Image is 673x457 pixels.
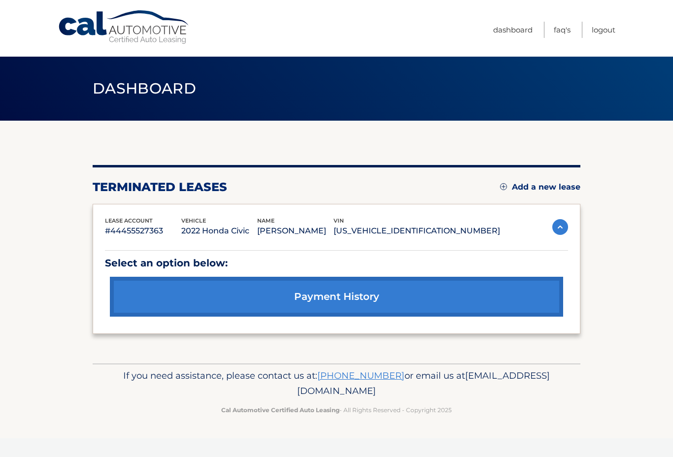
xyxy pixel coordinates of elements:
[93,180,227,195] h2: terminated leases
[99,405,574,415] p: - All Rights Reserved - Copyright 2025
[500,182,580,192] a: Add a new lease
[334,217,344,224] span: vin
[105,255,568,272] p: Select an option below:
[592,22,615,38] a: Logout
[181,224,258,238] p: 2022 Honda Civic
[93,79,196,98] span: Dashboard
[105,217,153,224] span: lease account
[221,406,339,414] strong: Cal Automotive Certified Auto Leasing
[493,22,533,38] a: Dashboard
[58,10,191,45] a: Cal Automotive
[257,217,274,224] span: name
[554,22,571,38] a: FAQ's
[334,224,500,238] p: [US_VEHICLE_IDENTIFICATION_NUMBER]
[552,219,568,235] img: accordion-active.svg
[181,217,206,224] span: vehicle
[317,370,404,381] a: [PHONE_NUMBER]
[105,224,181,238] p: #44455527363
[99,368,574,399] p: If you need assistance, please contact us at: or email us at
[110,277,563,317] a: payment history
[257,224,334,238] p: [PERSON_NAME]
[500,183,507,190] img: add.svg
